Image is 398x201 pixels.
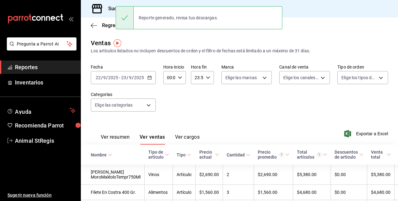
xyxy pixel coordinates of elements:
[15,122,64,129] font: Recomienda Parrot
[283,74,318,81] span: Elige los canales de venta
[254,185,293,200] td: $1,560.00
[148,150,169,160] span: Tipo de artículo
[177,152,186,157] div: Tipo
[341,74,377,81] span: Elige los tipos de orden
[91,152,107,157] div: Nombre
[15,79,43,86] font: Inventarios
[163,65,186,69] label: Hora inicio
[129,75,132,80] input: --
[134,75,144,80] input: ----
[293,165,331,185] td: $5,380.00
[223,185,254,200] td: 3
[337,65,388,69] label: Tipo de orden
[101,134,130,140] font: Ver resumen
[331,165,367,185] td: $0.00
[145,185,173,200] td: Alimentos
[68,16,73,21] button: open_drawer_menu
[95,102,133,108] span: Elige las categorías
[297,150,314,160] font: Total artículos
[91,38,111,48] div: Ventas
[175,134,200,145] button: Ver cargos
[177,152,191,157] span: Tipo
[119,75,120,80] span: -
[7,37,76,50] button: Pregunta a Parrot AI
[367,185,395,200] td: $4,680.00
[127,75,128,80] span: /
[223,165,254,185] td: 2
[81,185,145,200] td: Filete En Costra 400 Gr.
[15,137,54,144] font: Animal StRegis
[196,165,223,185] td: $2,690.00
[91,65,156,69] label: Fecha
[148,150,164,160] div: Tipo de artículo
[335,150,363,160] span: Descuentos de artículo
[279,65,330,69] label: Canal de venta
[103,5,201,12] h3: Sucursal: Animal ([GEOGRAPHIC_DATA])
[81,165,145,185] td: [PERSON_NAME] MoroMaléoloTempr750Ml
[199,150,219,160] span: Precio actual
[102,22,123,28] span: Regresar
[91,92,156,97] label: Categorías
[221,65,272,69] label: Marca
[371,150,385,160] div: Venta total
[103,75,106,80] input: --
[91,22,123,28] button: Regresar
[367,165,395,185] td: $5,380.00
[15,107,67,114] span: Ayuda
[371,150,391,160] span: Venta total
[293,185,331,200] td: $4,680.00
[134,11,223,25] div: Reporte generado, revisa tus descargas.
[91,152,112,157] span: Nombre
[95,75,101,80] input: --
[140,134,165,145] button: Ver ventas
[297,150,327,160] span: Total artículos
[227,152,250,157] span: Cantidad
[279,152,284,157] svg: Precio promedio = Total artículos / cantidad
[199,150,214,160] div: Precio actual
[173,185,196,200] td: Artículo
[145,165,173,185] td: Vinos
[196,185,223,200] td: $1,560.00
[4,45,76,52] a: Pregunta a Parrot AI
[7,193,52,198] font: Sugerir nueva función
[108,75,118,80] input: ----
[356,131,388,136] font: Exportar a Excel
[15,64,38,70] font: Reportes
[173,165,196,185] td: Artículo
[317,152,322,157] svg: El total de artículos considera cambios de precios en los artículos, así como costos adicionales ...
[258,150,289,160] span: Precio promedio
[121,75,127,80] input: --
[225,74,257,81] span: Elige las marcas
[132,75,134,80] span: /
[258,150,277,160] font: Precio promedio
[91,48,388,54] div: Los artículos listados no incluyen descuentos de orden y el filtro de fechas está limitado a un m...
[254,165,293,185] td: $2,690.00
[345,130,388,137] button: Exportar a Excel
[191,65,214,69] label: Hora fin
[113,39,121,47] img: Marcador de información sobre herramientas
[101,75,103,80] span: /
[335,150,358,160] div: Descuentos de artículo
[106,75,108,80] span: /
[227,152,245,157] div: Cantidad
[331,185,367,200] td: $0.00
[17,41,67,47] span: Pregunta a Parrot AI
[101,134,200,145] div: Pestañas de navegación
